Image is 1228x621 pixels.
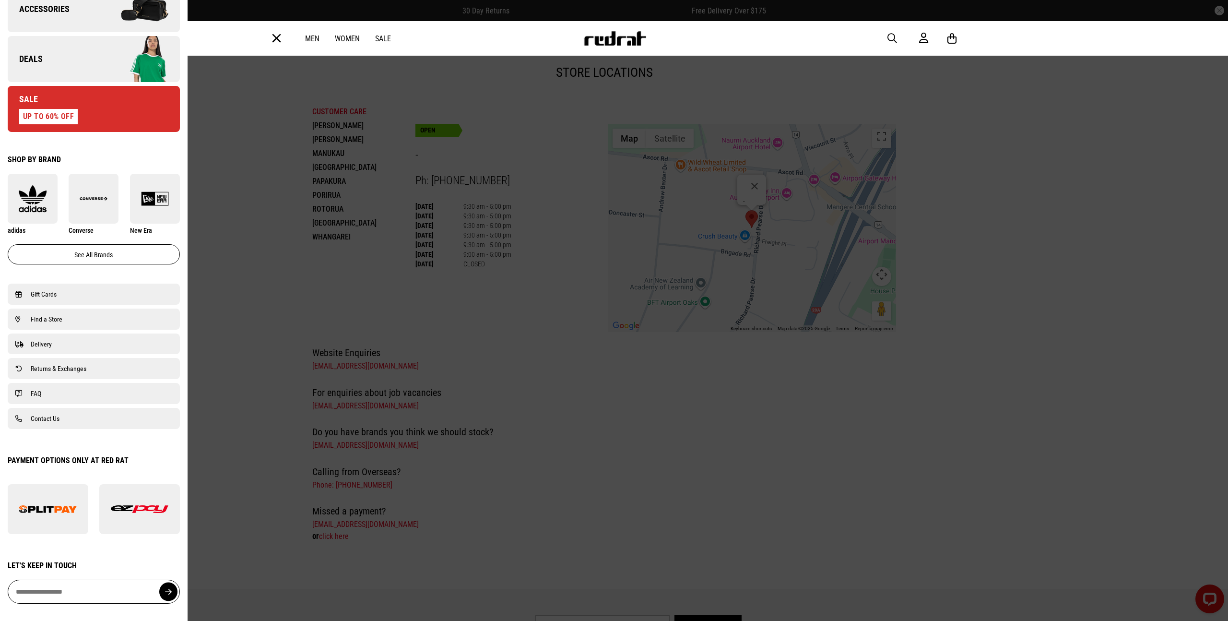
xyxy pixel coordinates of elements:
div: Payment Options Only at Red Rat [8,456,180,465]
a: Women [335,34,360,43]
span: Contact Us [31,413,59,424]
span: Sale [8,94,38,105]
a: Find a Store [15,313,172,325]
a: Men [305,34,319,43]
img: splitpay [19,505,77,513]
a: Returns & Exchanges [15,363,172,374]
a: New Era New Era [130,174,180,235]
span: Returns & Exchanges [31,363,86,374]
a: Contact Us [15,413,172,424]
img: Converse [69,185,118,213]
a: Converse Converse [69,174,118,235]
img: Redrat logo [583,31,647,46]
a: Deals Company [8,36,180,82]
span: Delivery [31,338,52,350]
a: See all brands [8,244,180,264]
div: UP TO 60% OFF [19,109,78,124]
span: New Era [130,227,152,234]
span: adidas [8,227,25,234]
div: Shop by Brand [8,155,180,164]
a: Delivery [15,338,172,350]
a: Gift Cards [15,288,172,300]
img: New Era [130,185,180,213]
span: Deals [8,53,43,65]
img: Company [94,35,179,83]
span: Converse [69,227,94,234]
a: FAQ [15,388,172,399]
img: adidas [8,185,58,213]
button: Open LiveChat chat widget [8,4,36,33]
span: Gift Cards [31,288,57,300]
a: Sale [375,34,391,43]
span: Find a Store [31,313,62,325]
div: Let's keep in touch [8,561,180,570]
span: Accessories [8,3,70,15]
a: Sale UP TO 60% OFF [8,86,180,132]
img: ezpay [111,505,168,513]
a: adidas adidas [8,174,58,235]
span: FAQ [31,388,41,399]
